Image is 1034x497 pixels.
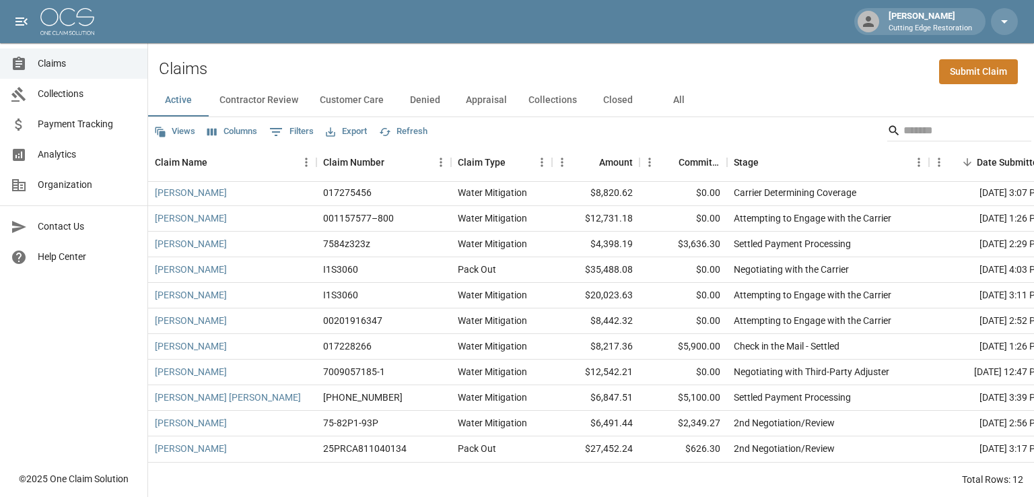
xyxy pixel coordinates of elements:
[296,152,316,172] button: Menu
[309,84,394,117] button: Customer Care
[451,143,552,181] div: Claim Type
[640,206,727,232] div: $0.00
[266,121,317,143] button: Show filters
[640,180,727,206] div: $0.00
[458,339,527,353] div: Water Mitigation
[323,442,407,455] div: 25PRCA811040134
[532,152,552,172] button: Menu
[909,152,929,172] button: Menu
[323,391,403,404] div: 2025-592-896351
[155,365,227,378] a: [PERSON_NAME]
[159,59,207,79] h2: Claims
[552,436,640,462] div: $27,452.24
[40,8,94,35] img: ocs-logo-white-transparent.png
[38,220,137,234] span: Contact Us
[640,436,727,462] div: $626.30
[458,211,527,225] div: Water Mitigation
[155,442,227,455] a: [PERSON_NAME]
[640,283,727,308] div: $0.00
[323,263,358,276] div: I1S3060
[394,84,455,117] button: Denied
[552,411,640,436] div: $6,491.44
[734,143,759,181] div: Stage
[155,288,227,302] a: [PERSON_NAME]
[734,237,851,251] div: Settled Payment Processing
[323,416,378,430] div: 75-82P1-93P
[552,334,640,360] div: $8,217.36
[148,84,209,117] button: Active
[640,411,727,436] div: $2,349.27
[151,121,199,142] button: Views
[155,237,227,251] a: [PERSON_NAME]
[939,59,1018,84] a: Submit Claim
[38,117,137,131] span: Payment Tracking
[506,153,524,172] button: Sort
[207,153,226,172] button: Sort
[734,442,835,455] div: 2nd Negotiation/Review
[640,232,727,257] div: $3,636.30
[580,153,599,172] button: Sort
[734,211,891,225] div: Attempting to Engage with the Carrier
[734,416,835,430] div: 2nd Negotiation/Review
[640,360,727,385] div: $0.00
[8,8,35,35] button: open drawer
[734,186,856,199] div: Carrier Determining Coverage
[552,232,640,257] div: $4,398.19
[38,250,137,264] span: Help Center
[518,84,588,117] button: Collections
[323,314,382,327] div: 00201916347
[323,339,372,353] div: 017228266
[458,237,527,251] div: Water Mitigation
[759,153,778,172] button: Sort
[734,314,891,327] div: Attempting to Engage with the Carrier
[148,143,316,181] div: Claim Name
[552,206,640,232] div: $12,731.18
[458,416,527,430] div: Water Mitigation
[323,288,358,302] div: I1S3060
[323,237,370,251] div: 7584z323z
[458,314,527,327] div: Water Mitigation
[552,385,640,411] div: $6,847.51
[660,153,679,172] button: Sort
[679,143,720,181] div: Committed Amount
[204,121,261,142] button: Select columns
[889,23,972,34] p: Cutting Edge Restoration
[458,365,527,378] div: Water Mitigation
[38,178,137,192] span: Organization
[734,288,891,302] div: Attempting to Engage with the Carrier
[155,339,227,353] a: [PERSON_NAME]
[640,152,660,172] button: Menu
[458,263,496,276] div: Pack Out
[155,416,227,430] a: [PERSON_NAME]
[155,211,227,225] a: [PERSON_NAME]
[648,84,709,117] button: All
[323,365,385,378] div: 7009057185-1
[734,263,849,276] div: Negotiating with the Carrier
[458,288,527,302] div: Water Mitigation
[962,473,1023,486] div: Total Rows: 12
[734,391,851,404] div: Settled Payment Processing
[323,143,384,181] div: Claim Number
[552,152,572,172] button: Menu
[148,84,1034,117] div: dynamic tabs
[458,143,506,181] div: Claim Type
[322,121,370,142] button: Export
[640,308,727,334] div: $0.00
[734,365,889,378] div: Negotiating with Third-Party Adjuster
[376,121,431,142] button: Refresh
[458,186,527,199] div: Water Mitigation
[155,314,227,327] a: [PERSON_NAME]
[19,472,129,486] div: © 2025 One Claim Solution
[552,257,640,283] div: $35,488.08
[929,152,949,172] button: Menu
[155,263,227,276] a: [PERSON_NAME]
[323,186,372,199] div: 017275456
[155,143,207,181] div: Claim Name
[588,84,648,117] button: Closed
[155,186,227,199] a: [PERSON_NAME]
[455,84,518,117] button: Appraisal
[552,360,640,385] div: $12,542.21
[734,339,839,353] div: Check in the Mail - Settled
[640,257,727,283] div: $0.00
[552,180,640,206] div: $8,820.62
